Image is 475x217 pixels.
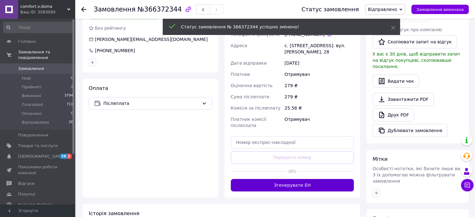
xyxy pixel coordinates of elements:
[283,57,355,69] div: [DATE]
[231,106,280,111] span: Комісія за післяплату
[71,84,73,90] span: 3
[69,120,73,125] span: 28
[22,102,43,107] span: Скасовані
[95,26,126,31] span: Без рейтингу
[94,47,136,54] div: [PHONE_NUMBER]
[94,6,136,13] span: Замовлення
[18,154,64,159] span: [DEMOGRAPHIC_DATA]
[411,5,469,14] button: Замовлення виконано
[18,66,44,72] span: Замовлення
[373,93,434,106] a: Завантажити PDF
[81,6,86,12] div: Повернутися назад
[231,117,266,128] span: Платник комісії післяплати
[67,102,73,107] span: 711
[283,40,355,57] div: с. [STREET_ADDRESS]: вул. [PERSON_NAME], 28
[22,120,49,125] span: Відправлено
[373,52,460,69] span: У вас є 30 днів, щоб відправити запит на відгук покупцеві, скопіювавши посилання.
[71,111,73,116] span: 0
[18,49,75,61] span: Замовлення та повідомлення
[231,179,354,191] button: Згенерувати ЕН
[373,156,388,162] span: Мітки
[373,108,414,121] a: Друк PDF
[18,132,48,138] span: Повідомлення
[89,210,139,216] span: Історія замовлення
[373,75,419,88] button: Видати чек
[20,4,67,9] span: comfort.v.doma
[373,35,457,48] button: Скопіювати запит на відгук
[18,164,58,175] span: Показники роботи компанії
[18,181,34,186] span: Відгуки
[283,91,355,102] div: 279 ₴
[231,61,267,66] span: Дата відправки
[283,69,355,80] div: Отримувач
[18,39,36,44] span: Головна
[181,24,375,30] div: Статус замовлення № 366372344 успішно змінено!
[286,168,298,174] span: або
[22,111,42,116] span: Оплачені
[231,72,250,77] span: Платник
[67,154,72,159] span: 1
[3,22,74,33] input: Пошук
[95,37,208,42] span: [PERSON_NAME][EMAIL_ADDRESS][DOMAIN_NAME]
[137,6,182,13] span: №366372344
[283,114,355,131] div: Отримувач
[231,43,247,48] span: Адреса
[368,7,397,12] span: Відправлено
[18,143,58,149] span: Товари та послуги
[231,83,273,88] span: Оціночна вартість
[231,94,270,99] span: Сума післяплати
[373,27,442,32] span: Запит на відгук про компанію
[461,179,473,191] button: Чат з покупцем
[64,93,73,99] span: 3794
[22,76,31,81] span: Нові
[20,9,75,15] div: Ваш ID: 3593095
[231,136,354,149] input: Номер експрес-накладної
[89,85,108,91] span: Оплата
[103,100,199,107] span: Післяплата
[22,93,41,99] span: Виконані
[231,32,280,37] span: Телефон отримувача
[283,80,355,91] div: 279 ₴
[60,154,67,159] span: 28
[18,191,35,197] span: Покупці
[373,124,448,137] button: Дублювати замовлення
[71,76,73,81] span: 0
[301,6,359,12] div: Статус замовлення
[416,7,464,12] span: Замовлення виконано
[22,84,41,90] span: Прийняті
[18,202,52,208] span: Каталог ProSale
[373,166,462,184] span: Особисті нотатки, які бачите лише ви. З їх допомогою можна фільтрувати замовлення
[283,102,355,114] div: 25.58 ₴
